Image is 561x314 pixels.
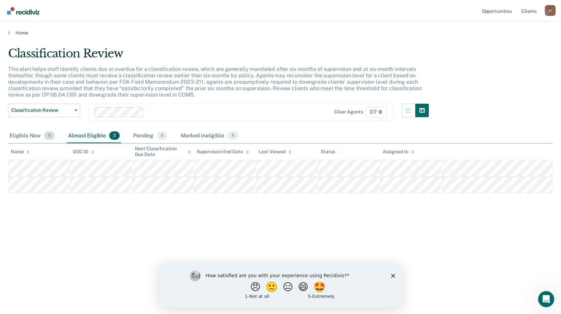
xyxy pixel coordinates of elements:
div: Marked Ineligible5 [179,129,240,143]
div: Almost Eligible2 [67,129,121,143]
button: Classification Review [8,104,80,117]
span: D7 [365,107,387,117]
div: Classification Review [8,47,429,66]
div: Status [321,149,335,155]
div: Supervision End Date [197,149,249,155]
span: 2 [109,131,120,140]
iframe: Intercom live chat [538,291,554,307]
span: 0 [157,131,167,140]
iframe: Survey by Kim from Recidiviz [160,264,401,307]
div: Clear agents [334,109,363,115]
div: Assigned to [383,149,414,155]
p: This alert helps staff identify clients due or overdue for a classification review, which are gen... [8,66,421,98]
div: Eligible Now0 [8,129,56,143]
img: Recidiviz [7,7,39,15]
div: Next Classification Due Date [135,146,191,157]
span: 0 [44,131,55,140]
button: Profile dropdown button [545,5,556,16]
div: DOC ID [73,149,94,155]
span: 5 [228,131,238,140]
div: Name [11,149,30,155]
div: H [545,5,556,16]
div: Pending0 [132,129,169,143]
span: Classification Review [11,107,72,113]
a: Home [8,30,553,36]
div: Last Viewed [259,149,291,155]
